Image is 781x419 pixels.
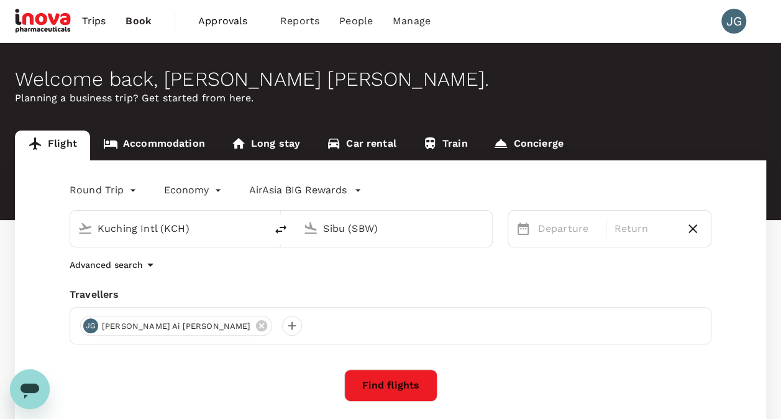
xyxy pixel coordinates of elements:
[70,287,711,302] div: Travellers
[344,369,437,402] button: Find flights
[257,227,260,229] button: Open
[218,131,313,160] a: Long stay
[393,14,431,29] span: Manage
[82,14,106,29] span: Trips
[98,219,240,238] input: Depart from
[70,259,143,271] p: Advanced search
[90,131,218,160] a: Accommodation
[15,7,72,35] img: iNova Pharmaceuticals
[323,219,465,238] input: Going to
[15,131,90,160] a: Flight
[266,214,296,244] button: delete
[15,91,766,106] p: Planning a business trip? Get started from here.
[126,14,152,29] span: Book
[249,183,347,198] p: AirAsia BIG Rewards
[198,14,260,29] span: Approvals
[538,221,599,236] p: Departure
[70,257,158,272] button: Advanced search
[280,14,319,29] span: Reports
[94,320,258,333] span: [PERSON_NAME] Ai [PERSON_NAME]
[80,316,272,336] div: JG[PERSON_NAME] Ai [PERSON_NAME]
[483,227,486,229] button: Open
[313,131,409,160] a: Car rental
[614,221,675,236] p: Return
[339,14,373,29] span: People
[164,180,224,200] div: Economy
[249,183,362,198] button: AirAsia BIG Rewards
[480,131,576,160] a: Concierge
[15,68,766,91] div: Welcome back , [PERSON_NAME] [PERSON_NAME] .
[721,9,746,34] div: JG
[10,369,50,409] iframe: Button to launch messaging window
[70,180,139,200] div: Round Trip
[409,131,481,160] a: Train
[83,318,98,333] div: JG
